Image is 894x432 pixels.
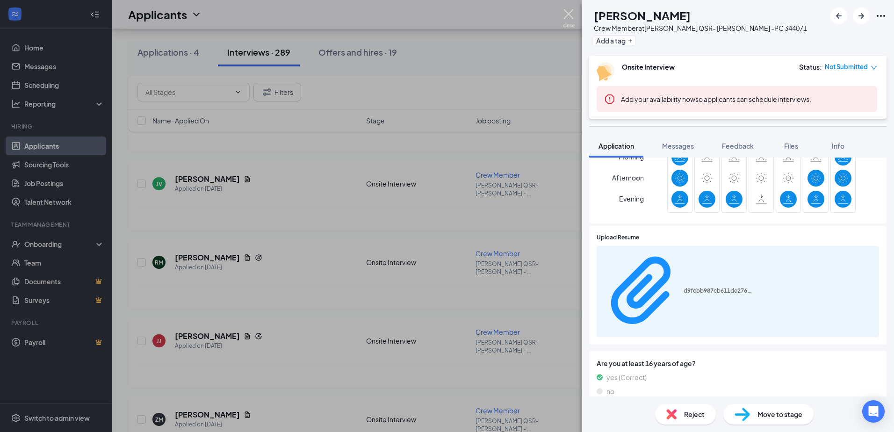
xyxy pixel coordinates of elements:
[830,7,847,24] button: ArrowLeftNew
[606,372,647,382] span: yes (Correct)
[597,233,639,242] span: Upload Resume
[833,10,844,22] svg: ArrowLeftNew
[825,62,868,72] span: Not Submitted
[862,400,885,423] div: Open Intercom Messenger
[622,63,675,71] b: Onsite Interview
[612,169,644,186] span: Afternoon
[602,250,754,333] a: Paperclipd9fcbb987cb611de276bcb0694707e0e.pdf
[594,7,691,23] h1: [PERSON_NAME]
[604,94,615,105] svg: Error
[594,23,807,33] div: Crew Member at [PERSON_NAME] QSR- [PERSON_NAME] -PC 344071
[784,142,798,150] span: Files
[757,409,802,419] span: Move to stage
[856,10,867,22] svg: ArrowRight
[598,142,634,150] span: Application
[684,287,754,295] div: d9fcbb987cb611de276bcb0694707e0e.pdf
[619,190,644,207] span: Evening
[597,358,879,368] span: Are you at least 16 years of age?
[662,142,694,150] span: Messages
[621,95,811,103] span: so applicants can schedule interviews.
[832,142,844,150] span: Info
[799,62,822,72] div: Status :
[602,250,684,331] svg: Paperclip
[621,94,695,104] button: Add your availability now
[594,36,635,45] button: PlusAdd a tag
[722,142,754,150] span: Feedback
[875,10,887,22] svg: Ellipses
[627,38,633,43] svg: Plus
[684,409,705,419] span: Reject
[853,7,870,24] button: ArrowRight
[871,65,877,71] span: down
[606,386,614,396] span: no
